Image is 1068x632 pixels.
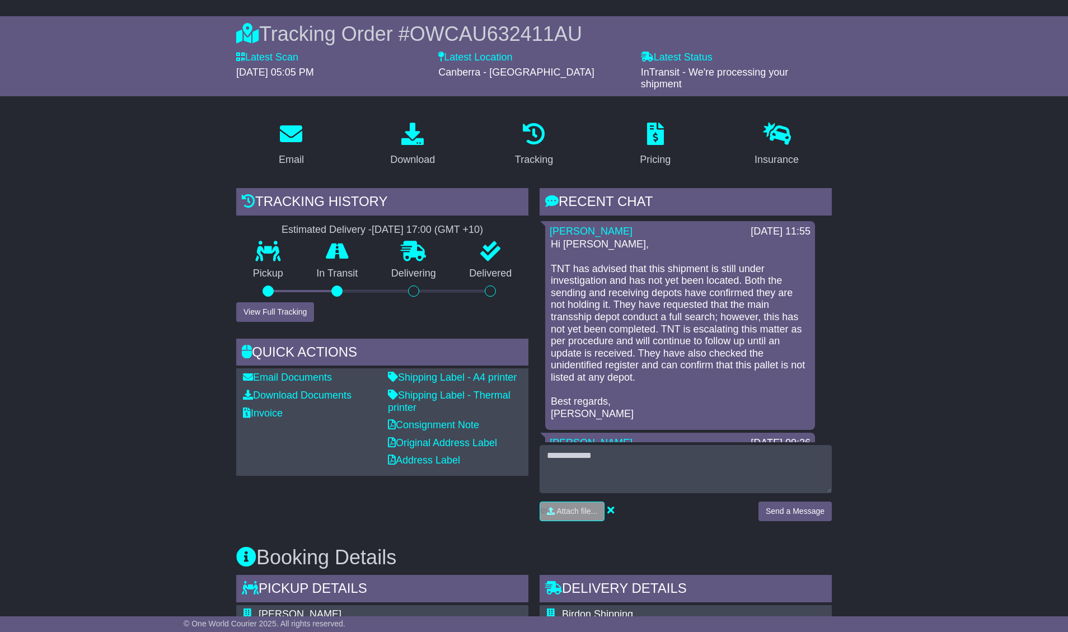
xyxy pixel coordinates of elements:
[236,546,832,569] h3: Booking Details
[372,224,483,236] div: [DATE] 17:00 (GMT +10)
[236,188,528,218] div: Tracking history
[540,188,832,218] div: RECENT CHAT
[383,119,442,171] a: Download
[236,224,528,236] div: Estimated Delivery -
[747,119,806,171] a: Insurance
[271,119,311,171] a: Email
[388,390,510,413] a: Shipping Label - Thermal printer
[633,119,678,171] a: Pricing
[551,238,809,420] p: Hi [PERSON_NAME], TNT has advised that this shipment is still under investigation and has not yet...
[243,390,352,401] a: Download Documents
[562,608,633,620] span: Birdon Shipping
[374,268,453,280] p: Delivering
[300,268,375,280] p: In Transit
[388,455,460,466] a: Address Label
[438,67,594,78] span: Canberra - [GEOGRAPHIC_DATA]
[410,22,582,45] span: OWCAU632411AU
[236,268,300,280] p: Pickup
[758,502,832,521] button: Send a Message
[236,22,832,46] div: Tracking Order #
[243,408,283,419] a: Invoice
[236,339,528,369] div: Quick Actions
[508,119,560,171] a: Tracking
[236,302,314,322] button: View Full Tracking
[388,437,497,448] a: Original Address Label
[540,575,832,605] div: Delivery Details
[453,268,529,280] p: Delivered
[751,437,811,450] div: [DATE] 09:26
[641,52,713,64] label: Latest Status
[388,372,517,383] a: Shipping Label - A4 printer
[751,226,811,238] div: [DATE] 11:55
[184,619,345,628] span: © One World Courier 2025. All rights reserved.
[515,152,553,167] div: Tracking
[236,52,298,64] label: Latest Scan
[243,372,332,383] a: Email Documents
[388,419,479,430] a: Consignment Note
[755,152,799,167] div: Insurance
[640,152,671,167] div: Pricing
[550,437,633,448] a: [PERSON_NAME]
[641,67,789,90] span: InTransit - We're processing your shipment
[279,152,304,167] div: Email
[390,152,435,167] div: Download
[236,575,528,605] div: Pickup Details
[550,226,633,237] a: [PERSON_NAME]
[259,608,341,620] span: [PERSON_NAME]
[438,52,512,64] label: Latest Location
[236,67,314,78] span: [DATE] 05:05 PM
